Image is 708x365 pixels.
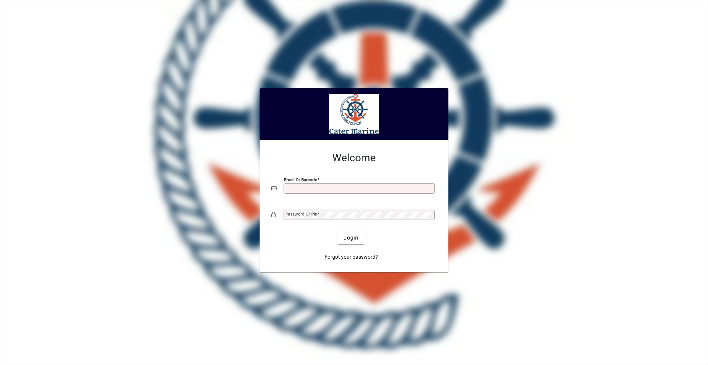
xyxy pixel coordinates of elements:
[337,231,364,244] button: Login
[324,253,378,261] span: Forgot your password?
[322,250,381,264] a: Forgot your password?
[284,177,317,182] mat-label: Email or Barcode
[343,234,358,242] span: Login
[285,211,317,217] mat-label: Password or Pin
[271,152,437,164] h2: Welcome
